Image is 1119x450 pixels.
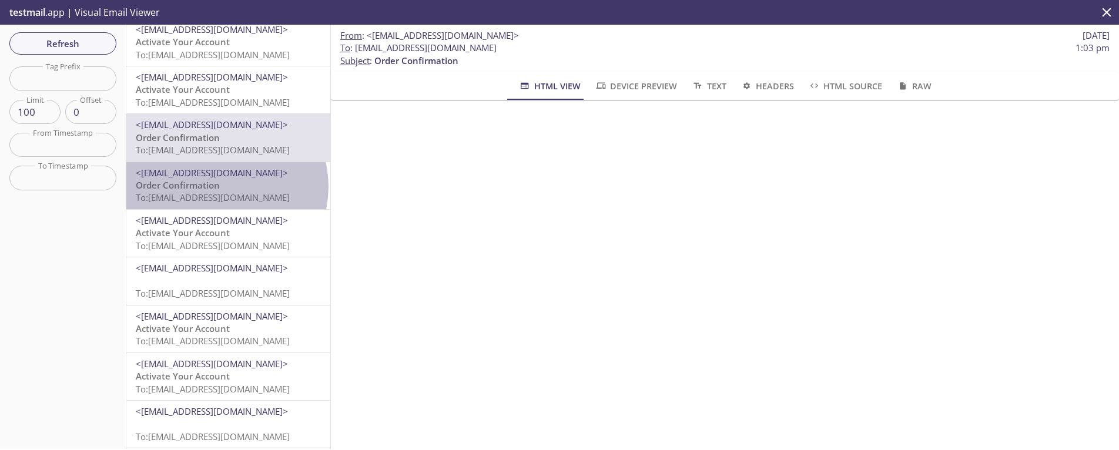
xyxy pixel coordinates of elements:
[340,42,1110,67] p: :
[340,29,519,42] span: :
[126,114,330,161] div: <[EMAIL_ADDRESS][DOMAIN_NAME]>Order ConfirmationTo:[EMAIL_ADDRESS][DOMAIN_NAME]
[136,96,290,108] span: To: [EMAIL_ADDRESS][DOMAIN_NAME]
[136,323,230,334] span: Activate Your Account
[126,353,330,400] div: <[EMAIL_ADDRESS][DOMAIN_NAME]>Activate Your AccountTo:[EMAIL_ADDRESS][DOMAIN_NAME]
[691,79,726,93] span: Text
[136,144,290,156] span: To: [EMAIL_ADDRESS][DOMAIN_NAME]
[136,23,288,35] span: <[EMAIL_ADDRESS][DOMAIN_NAME]>
[136,132,220,143] span: Order Confirmation
[518,79,580,93] span: HTML View
[136,383,290,395] span: To: [EMAIL_ADDRESS][DOMAIN_NAME]
[136,431,290,442] span: To: [EMAIL_ADDRESS][DOMAIN_NAME]
[126,19,330,66] div: <[EMAIL_ADDRESS][DOMAIN_NAME]>Activate Your AccountTo:[EMAIL_ADDRESS][DOMAIN_NAME]
[136,405,288,417] span: <[EMAIL_ADDRESS][DOMAIN_NAME]>
[741,79,794,93] span: Headers
[136,370,230,382] span: Activate Your Account
[367,29,519,41] span: <[EMAIL_ADDRESS][DOMAIN_NAME]>
[136,310,288,322] span: <[EMAIL_ADDRESS][DOMAIN_NAME]>
[1076,42,1110,54] span: 1:03 pm
[136,119,288,130] span: <[EMAIL_ADDRESS][DOMAIN_NAME]>
[9,6,45,19] span: testmail
[896,79,931,93] span: Raw
[340,55,370,66] span: Subject
[136,214,288,226] span: <[EMAIL_ADDRESS][DOMAIN_NAME]>
[126,66,330,113] div: <[EMAIL_ADDRESS][DOMAIN_NAME]>Activate Your AccountTo:[EMAIL_ADDRESS][DOMAIN_NAME]
[136,71,288,83] span: <[EMAIL_ADDRESS][DOMAIN_NAME]>
[136,287,290,299] span: To: [EMAIL_ADDRESS][DOMAIN_NAME]
[136,240,290,251] span: To: [EMAIL_ADDRESS][DOMAIN_NAME]
[136,36,230,48] span: Activate Your Account
[136,335,290,347] span: To: [EMAIL_ADDRESS][DOMAIN_NAME]
[136,358,288,370] span: <[EMAIL_ADDRESS][DOMAIN_NAME]>
[126,305,330,352] div: <[EMAIL_ADDRESS][DOMAIN_NAME]>Activate Your AccountTo:[EMAIL_ADDRESS][DOMAIN_NAME]
[126,210,330,257] div: <[EMAIL_ADDRESS][DOMAIN_NAME]>Activate Your AccountTo:[EMAIL_ADDRESS][DOMAIN_NAME]
[374,55,458,66] span: Order Confirmation
[808,79,882,93] span: HTML Source
[340,29,362,41] span: From
[126,162,330,209] div: <[EMAIL_ADDRESS][DOMAIN_NAME]>Order ConfirmationTo:[EMAIL_ADDRESS][DOMAIN_NAME]
[1083,29,1110,42] span: [DATE]
[340,42,497,54] span: : [EMAIL_ADDRESS][DOMAIN_NAME]
[136,262,288,274] span: <[EMAIL_ADDRESS][DOMAIN_NAME]>
[19,36,107,51] span: Refresh
[136,83,230,95] span: Activate Your Account
[136,192,290,203] span: To: [EMAIL_ADDRESS][DOMAIN_NAME]
[136,49,290,61] span: To: [EMAIL_ADDRESS][DOMAIN_NAME]
[126,257,330,304] div: <[EMAIL_ADDRESS][DOMAIN_NAME]>To:[EMAIL_ADDRESS][DOMAIN_NAME]
[136,167,288,179] span: <[EMAIL_ADDRESS][DOMAIN_NAME]>
[9,32,116,55] button: Refresh
[136,227,230,239] span: Activate Your Account
[136,179,220,191] span: Order Confirmation
[595,79,677,93] span: Device Preview
[340,42,350,53] span: To
[126,401,330,448] div: <[EMAIL_ADDRESS][DOMAIN_NAME]>To:[EMAIL_ADDRESS][DOMAIN_NAME]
